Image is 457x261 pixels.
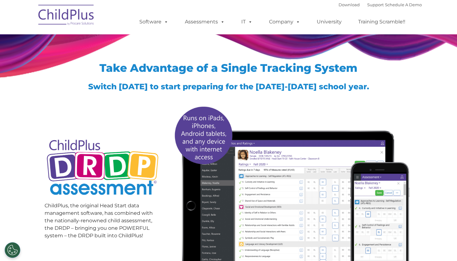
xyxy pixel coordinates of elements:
button: Cookies Settings [5,242,20,258]
span: Take Advantage of a Single Tracking System [99,61,358,75]
img: Copyright - DRDP Logo [45,133,161,204]
span: Switch [DATE] to start preparing for the [DATE]-[DATE] school year. [88,82,369,91]
a: Software [133,16,175,28]
a: Schedule A Demo [385,2,422,7]
a: Support [367,2,384,7]
img: ChildPlus by Procare Solutions [35,0,98,32]
a: Assessments [179,16,231,28]
a: Company [263,16,306,28]
span: ChildPlus, the original Head Start data management software, has combined with the nationally-ren... [45,203,153,239]
font: | [339,2,422,7]
a: Training Scramble!! [352,16,411,28]
a: University [310,16,348,28]
a: IT [235,16,259,28]
a: Download [339,2,360,7]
